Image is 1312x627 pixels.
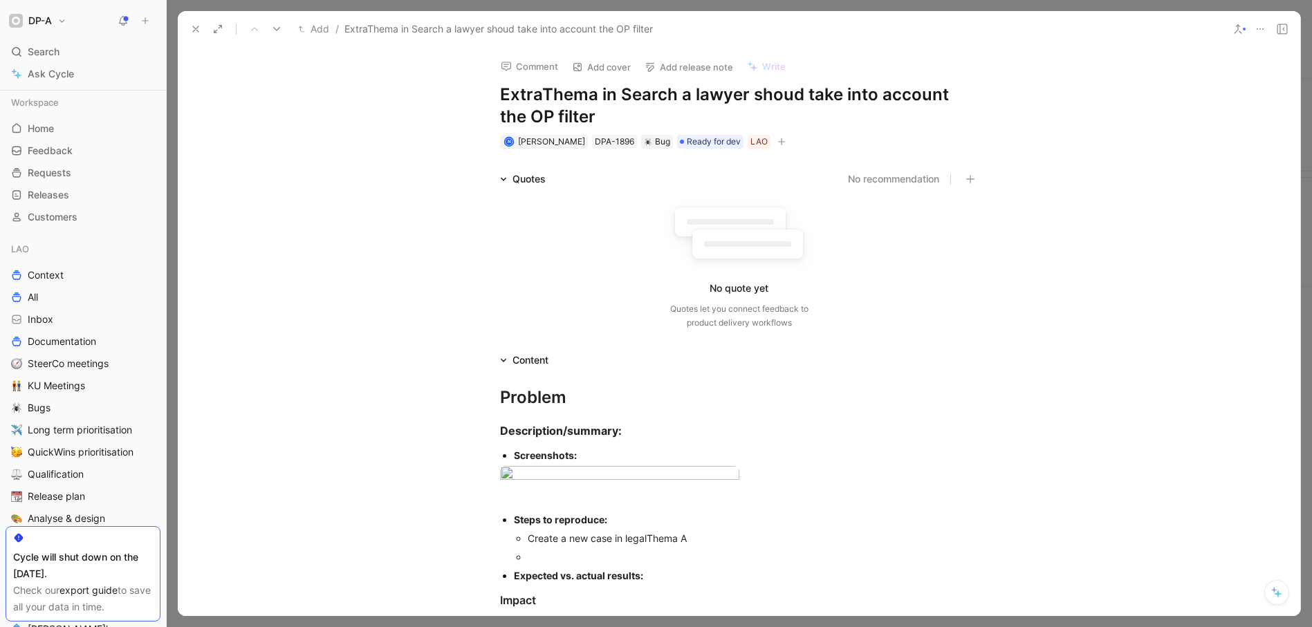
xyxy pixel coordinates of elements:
[8,355,25,372] button: 🧭
[8,466,25,483] button: ⚖️
[11,95,59,109] span: Workspace
[11,402,22,413] img: 🕷️
[6,420,160,440] a: ✈️Long term prioritisation
[6,464,160,485] a: ⚖️Qualification
[566,57,637,77] button: Add cover
[6,375,160,396] a: 👬KU Meetings
[6,11,70,30] button: DP-ADP-A
[6,442,160,462] a: 🥳QuickWins prioritisation
[28,44,59,60] span: Search
[335,21,339,37] span: /
[495,57,564,76] button: Comment
[28,188,69,202] span: Releases
[670,302,809,330] div: Quotes let you connect feedback to product delivery workflows
[11,447,22,458] img: 🥳
[6,185,160,205] a: Releases
[500,466,739,485] img: CleanShot 2025-10-10 at 09.40.39@2x.png
[11,513,22,524] img: 🎨
[6,64,160,84] a: Ask Cycle
[595,135,634,149] div: DPA-1896
[6,118,160,139] a: Home
[59,584,118,596] a: export guide
[28,290,38,304] span: All
[13,549,153,582] div: Cycle will shut down on the [DATE].
[638,57,739,77] button: Add release note
[11,358,22,369] img: 🧭
[11,469,22,480] img: ⚖️
[28,268,64,282] span: Context
[28,15,52,27] h1: DP-A
[28,210,77,224] span: Customers
[6,309,160,330] a: Inbox
[512,171,546,187] div: Quotes
[500,385,979,410] div: Problem
[28,312,53,326] span: Inbox
[295,21,333,37] button: Add
[11,242,29,256] span: LAO
[710,280,768,297] div: No quote yet
[848,171,939,187] button: No recommendation
[514,570,643,581] strong: Expected vs. actual results:
[8,377,25,394] button: 👬
[8,400,25,416] button: 🕷️
[28,445,133,459] span: QuickWins prioritisation
[495,171,551,187] div: Quotes
[677,135,743,149] div: Ready for dev
[28,144,73,158] span: Feedback
[28,467,84,481] span: Qualification
[28,166,71,180] span: Requests
[8,488,25,505] button: 📆
[6,162,160,183] a: Requests
[6,207,160,227] a: Customers
[750,135,768,149] div: LAO
[28,66,74,82] span: Ask Cycle
[687,135,741,149] span: Ready for dev
[6,287,160,308] a: All
[13,582,153,615] div: Check our to save all your data in time.
[11,491,22,502] img: 📆
[500,424,622,438] strong: Description/summary:
[6,92,160,113] div: Workspace
[28,379,85,393] span: KU Meetings
[512,352,548,368] div: Content
[28,357,109,371] span: SteerCo meetings
[28,489,85,503] span: Release plan
[500,592,979,608] div: Impact
[28,335,96,348] span: Documentation
[741,57,792,76] button: Write
[6,238,160,259] div: LAO
[505,138,512,146] div: N
[6,331,160,352] a: Documentation
[6,486,160,507] a: 📆Release plan
[518,136,585,147] span: [PERSON_NAME]
[6,397,160,418] a: 🕷️Bugs
[6,41,160,62] div: Search
[6,508,160,529] a: 🎨Analyse & design
[344,21,653,37] span: ExtraThema in Search a lawyer shoud take into account the OP filter
[528,531,979,545] div: Create a new case in legalThema A
[6,238,160,529] div: LAOContextAllInboxDocumentation🧭SteerCo meetings👬KU Meetings🕷️Bugs✈️Long term prioritisation🥳Quic...
[6,140,160,161] a: Feedback
[28,122,54,135] span: Home
[9,14,23,28] img: DP-A
[6,265,160,286] a: Context
[514,514,607,525] strong: Steps to reproduce:
[500,84,979,128] h1: ExtraThema in Search a lawyer shoud take into account the OP filter
[8,444,25,460] button: 🥳
[28,401,50,415] span: Bugs
[641,135,673,149] div: 🕷️Bug
[514,449,577,461] strong: Screenshots:
[6,353,160,374] a: 🧭SteerCo meetings
[644,135,670,149] div: Bug
[762,60,786,73] span: Write
[11,424,22,436] img: ✈️
[8,510,25,527] button: 🎨
[28,512,105,525] span: Analyse & design
[28,423,132,437] span: Long term prioritisation
[644,138,652,146] img: 🕷️
[8,422,25,438] button: ✈️
[495,352,554,368] div: Content
[11,380,22,391] img: 👬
